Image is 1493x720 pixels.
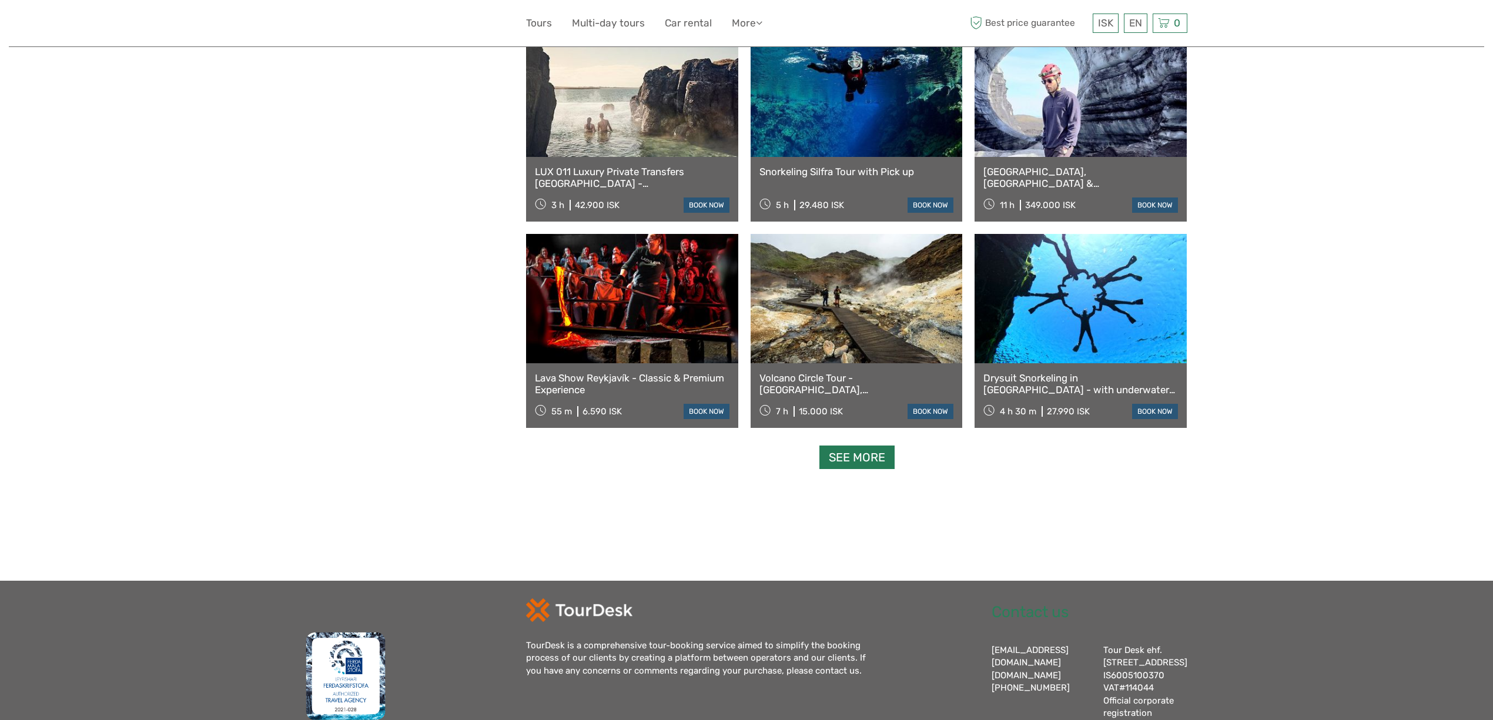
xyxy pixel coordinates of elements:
[1132,197,1178,213] a: book now
[535,166,729,190] a: LUX 011 Luxury Private Transfers [GEOGRAPHIC_DATA] - [GEOGRAPHIC_DATA] for 2 hours stop - [GEOGRA...
[572,15,645,32] a: Multi-day tours
[575,200,620,210] div: 42.900 ISK
[551,406,572,417] span: 55 m
[1172,17,1182,29] span: 0
[799,200,844,210] div: 29.480 ISK
[306,9,376,38] img: 579-c3ad521b-b2e6-4e2f-ac42-c21f71cf5781_logo_small.jpg
[732,15,762,32] a: More
[1132,404,1178,419] a: book now
[1124,14,1147,33] div: EN
[1103,644,1187,720] div: Tour Desk ehf. [STREET_ADDRESS] IS6005100370 VAT#114044
[1047,406,1090,417] div: 27.990 ISK
[819,446,895,470] a: See more
[983,372,1178,396] a: Drysuit Snorkeling in [GEOGRAPHIC_DATA] - with underwater photos / From [GEOGRAPHIC_DATA]
[1025,200,1076,210] div: 349.000 ISK
[1098,17,1113,29] span: ISK
[908,197,953,213] a: book now
[665,15,712,32] a: Car rental
[992,670,1061,681] a: [DOMAIN_NAME]
[1000,406,1036,417] span: 4 h 30 m
[799,406,843,417] div: 15.000 ISK
[759,166,954,178] a: Snorkeling Silfra Tour with Pick up
[684,197,729,213] a: book now
[16,21,133,30] p: We're away right now. Please check back later!
[992,644,1092,720] div: [EMAIL_ADDRESS][DOMAIN_NAME] [PHONE_NUMBER]
[684,404,729,419] a: book now
[759,372,954,396] a: Volcano Circle Tour - [GEOGRAPHIC_DATA], [GEOGRAPHIC_DATA] and [GEOGRAPHIC_DATA]
[776,200,789,210] span: 5 h
[992,603,1187,622] h2: Contact us
[551,200,564,210] span: 3 h
[1000,200,1015,210] span: 11 h
[306,632,386,720] img: fms.png
[135,18,149,32] button: Open LiveChat chat widget
[526,639,879,677] div: TourDesk is a comprehensive tour-booking service aimed to simplify the booking process of our cli...
[535,372,729,396] a: Lava Show Reykjavík - Classic & Premium Experience
[526,598,632,622] img: td-logo-white.png
[583,406,622,417] div: 6.590 ISK
[967,14,1090,33] span: Best price guarantee
[908,404,953,419] a: book now
[776,406,788,417] span: 7 h
[526,15,552,32] a: Tours
[1103,695,1174,718] a: Official corporate registration
[983,166,1178,190] a: [GEOGRAPHIC_DATA], [GEOGRAPHIC_DATA] & [GEOGRAPHIC_DATA] Private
